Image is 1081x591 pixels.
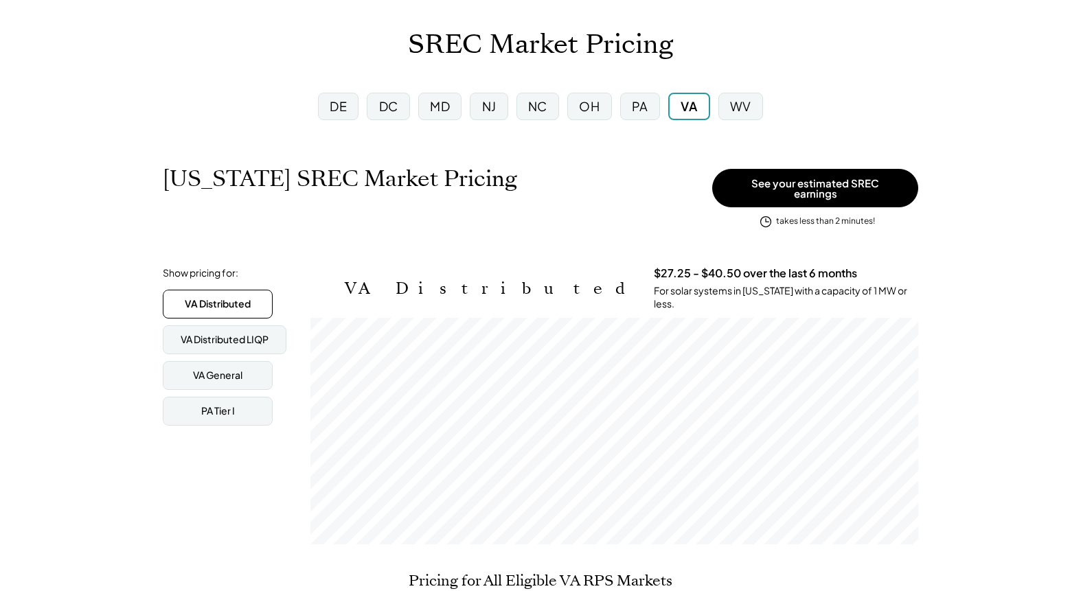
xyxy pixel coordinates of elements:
div: For solar systems in [US_STATE] with a capacity of 1 MW or less. [654,284,918,311]
div: VA Distributed [185,297,251,311]
h1: SREC Market Pricing [408,29,673,61]
div: NJ [482,97,497,115]
div: takes less than 2 minutes! [776,216,875,227]
div: DE [330,97,347,115]
h3: $27.25 - $40.50 over the last 6 months [654,266,857,281]
div: VA General [193,369,242,382]
div: Show pricing for: [163,266,238,280]
button: See your estimated SREC earnings [712,169,918,207]
div: PA [632,97,648,115]
h2: VA Distributed [345,279,633,299]
div: MD [430,97,450,115]
div: VA Distributed LIQP [181,333,269,347]
div: DC [379,97,398,115]
h2: Pricing for All Eligible VA RPS Markets [409,572,672,590]
div: PA Tier I [201,404,235,418]
div: VA [681,97,697,115]
div: OH [579,97,600,115]
div: NC [528,97,547,115]
h1: [US_STATE] SREC Market Pricing [163,165,517,192]
div: WV [730,97,751,115]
